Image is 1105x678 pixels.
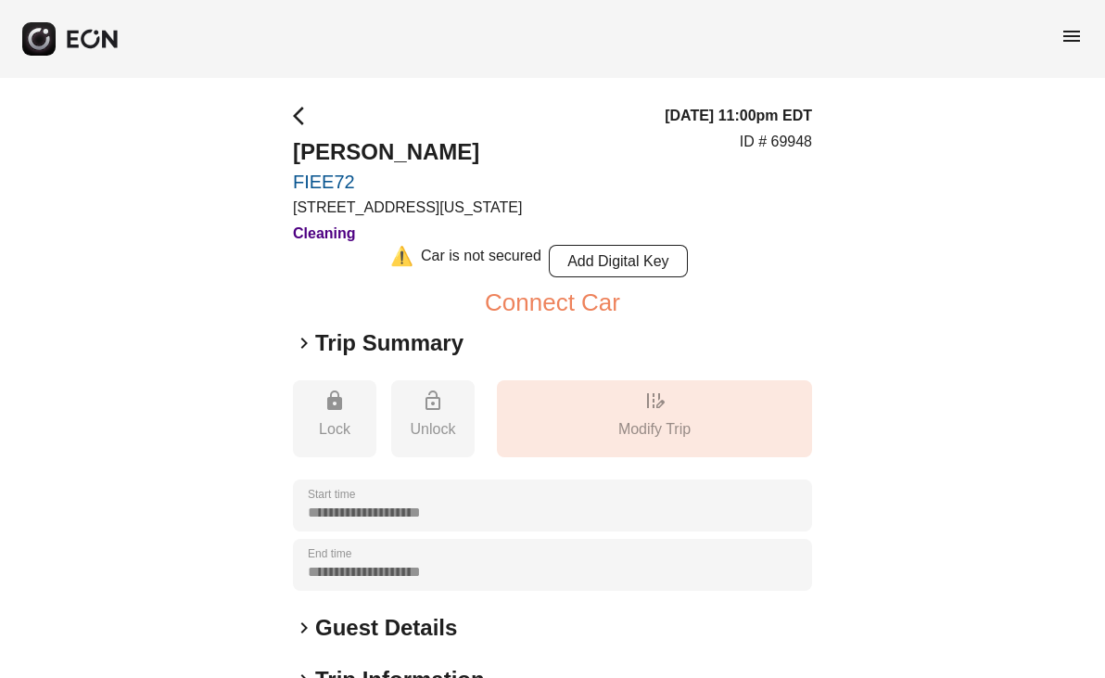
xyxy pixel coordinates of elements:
[315,613,457,643] h2: Guest Details
[1061,25,1083,47] span: menu
[485,291,620,313] button: Connect Car
[293,105,315,127] span: arrow_back_ios
[740,131,812,153] p: ID # 69948
[421,245,541,277] div: Car is not secured
[293,617,315,639] span: keyboard_arrow_right
[293,171,522,193] a: FIEE72
[390,245,413,277] div: ⚠️
[549,245,688,277] button: Add Digital Key
[293,197,522,219] p: [STREET_ADDRESS][US_STATE]
[293,332,315,354] span: keyboard_arrow_right
[293,223,522,245] h3: Cleaning
[315,328,464,358] h2: Trip Summary
[293,137,522,167] h2: [PERSON_NAME]
[665,105,812,127] h3: [DATE] 11:00pm EDT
